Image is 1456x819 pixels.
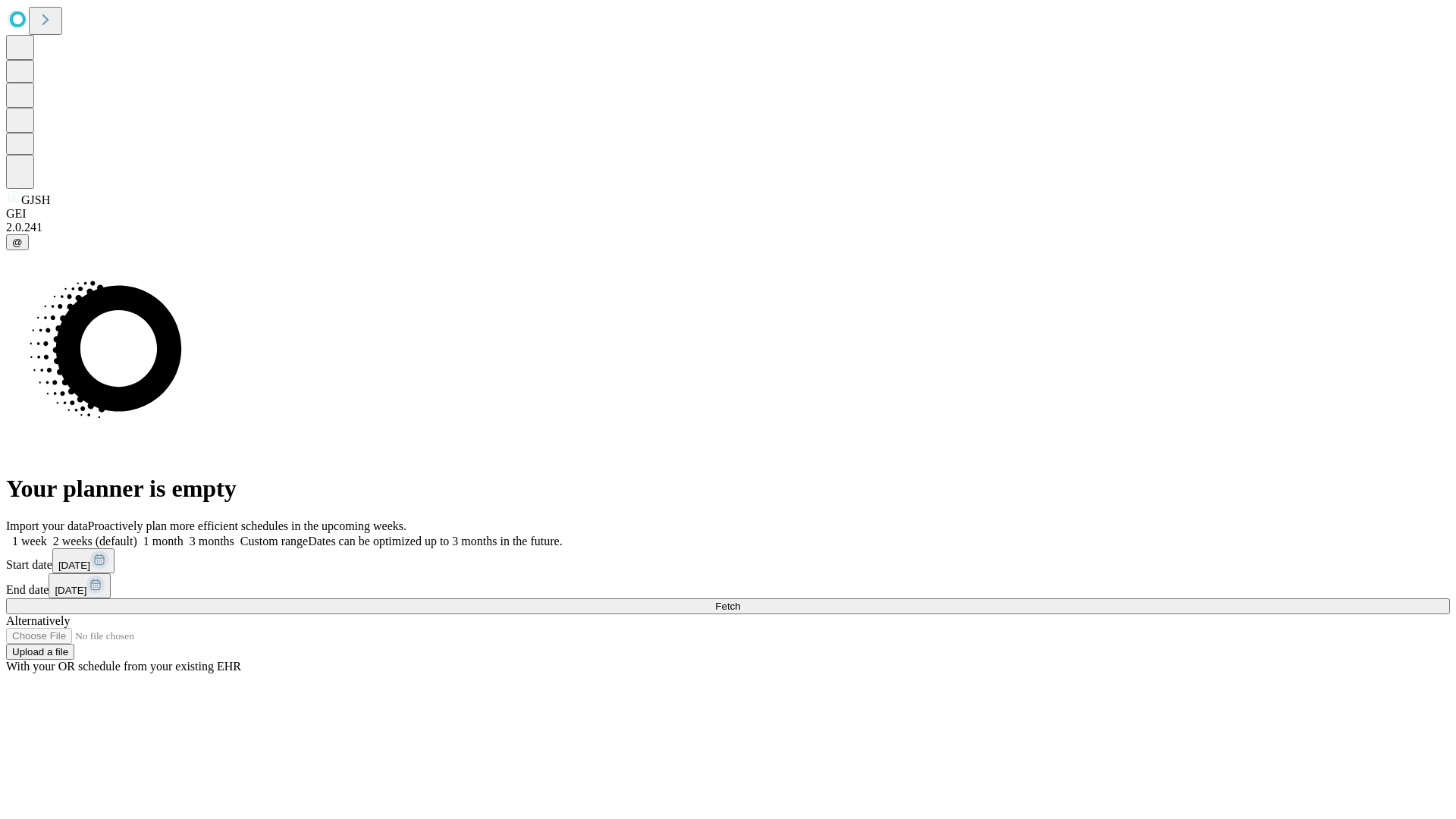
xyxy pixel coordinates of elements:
button: @ [6,234,29,250]
button: Fetch [6,598,1450,614]
span: 1 week [12,535,47,548]
h1: Your planner is empty [6,475,1450,503]
span: [DATE] [58,560,90,571]
span: With your OR schedule from your existing EHR [6,660,241,673]
span: Custom range [240,535,308,548]
div: GEI [6,207,1450,221]
span: Alternatively [6,614,70,627]
button: Upload a file [6,644,74,660]
div: 2.0.241 [6,221,1450,234]
div: Start date [6,548,1450,573]
span: Fetch [715,601,740,612]
span: @ [12,237,23,248]
span: GJSH [21,193,50,206]
span: 2 weeks (default) [53,535,137,548]
div: End date [6,573,1450,598]
button: [DATE] [52,548,115,573]
span: [DATE] [55,585,86,596]
span: Import your data [6,519,88,532]
button: [DATE] [49,573,111,598]
span: 3 months [190,535,234,548]
span: Proactively plan more efficient schedules in the upcoming weeks. [88,519,406,532]
span: 1 month [143,535,184,548]
span: Dates can be optimized up to 3 months in the future. [308,535,562,548]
